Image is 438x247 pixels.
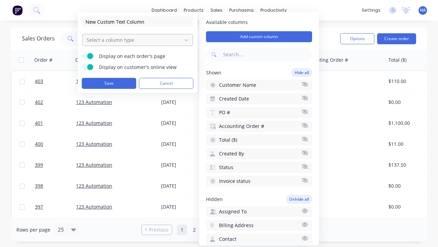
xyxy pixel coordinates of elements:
span: Invoice status [219,178,250,185]
span: Available columns [206,19,312,26]
span: 402 [35,99,43,106]
input: Enter column name... [82,16,193,27]
span: 398 [35,183,43,189]
a: dashboard [148,5,180,15]
div: [DATE] [161,183,212,189]
a: 403 [35,71,76,92]
div: [DATE] [161,141,212,148]
button: Unhide all [286,195,312,203]
div: purchasing [226,5,257,15]
span: Rows per page [16,226,50,233]
div: [DATE] [161,162,212,168]
span: 400 [35,141,43,148]
a: 123 Automation [76,183,112,189]
span: 397 [35,203,43,210]
div: $11.00 [388,141,428,148]
input: Search... [222,48,312,61]
div: $1,100.00 [388,120,428,127]
button: Customer Name [206,80,312,91]
a: 123 Automation [76,99,112,105]
a: 123 Automation [76,78,112,84]
span: Shown [206,69,221,76]
button: Create order [377,33,416,44]
a: 399 [35,155,76,175]
span: Contact [219,236,236,243]
button: Invoice status [206,176,312,187]
a: 397 [35,197,76,217]
div: productivity [257,5,290,15]
a: Page 1 is your current page [177,225,187,235]
ul: Pagination [139,225,299,235]
div: Order # [34,57,52,63]
a: 401 [35,113,76,133]
span: Status [219,164,233,171]
a: 123 Automation [76,120,112,126]
a: Page 2 [189,225,199,235]
button: Save [82,78,136,89]
span: Hidden [206,196,223,203]
div: Total ($) [388,57,407,63]
span: 401 [35,120,43,127]
div: products [180,5,207,15]
a: 396 [35,217,76,238]
button: Cancel [139,78,193,89]
a: 123 Automation [76,162,112,168]
a: Previous page [142,226,172,233]
span: 399 [35,162,43,168]
a: 123 Automation [76,203,112,210]
div: $0.00 [388,99,428,106]
button: Created By [206,148,312,159]
h1: Sales Orders [22,35,55,42]
div: [DATE] [161,203,212,210]
span: Assigned To [219,208,247,215]
button: Billing Address [206,220,312,231]
div: Customer Name [75,57,113,63]
span: Previous [149,226,168,233]
span: Created By [219,150,244,157]
span: Display on customer's online view [99,64,184,71]
span: Display on each order's page [99,53,184,60]
button: Options [340,33,374,44]
button: Created Date [206,93,312,104]
button: Add custom column [206,31,312,42]
div: $0.00 [388,183,428,189]
div: sales [207,5,226,15]
button: Hide all [292,68,312,77]
img: Factory [12,5,23,15]
button: Total ($) [206,134,312,145]
div: $137.50 [388,162,428,168]
a: 400 [35,134,76,154]
span: PO # [219,109,230,116]
button: Contact [206,234,312,245]
span: Created Date [219,95,249,102]
a: 398 [35,176,76,196]
div: settings [358,5,384,15]
button: Accounting Order # [206,121,312,132]
button: PO # [206,107,312,118]
div: [DATE] [161,99,212,106]
span: Total ($) [219,137,237,143]
a: 123 Automation [76,141,112,147]
span: Customer Name [219,82,256,89]
span: 403 [35,78,43,85]
div: [DATE] [161,120,212,127]
span: HA [420,7,426,13]
div: $0.00 [388,203,428,210]
button: Status [206,162,312,173]
div: $110.00 [388,78,428,85]
div: Accounting Order # [303,57,348,63]
a: 402 [35,92,76,113]
span: Billing Address [219,222,254,229]
span: Accounting Order # [219,123,264,130]
button: Assigned To [206,206,312,217]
